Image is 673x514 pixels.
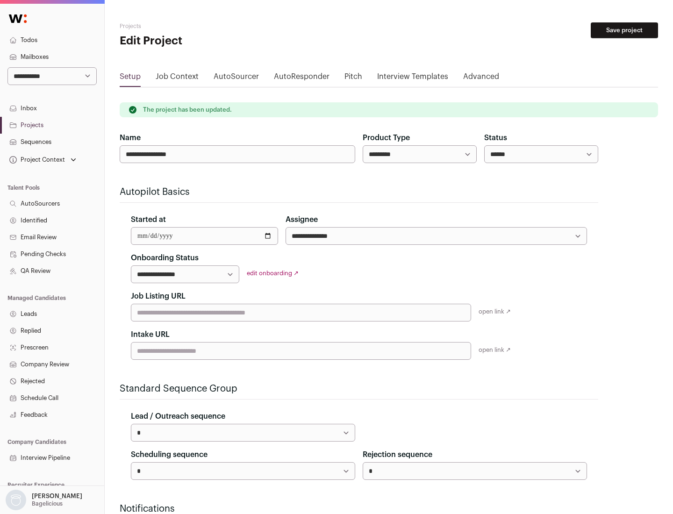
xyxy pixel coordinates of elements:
a: Job Context [156,71,199,86]
a: edit onboarding ↗ [247,270,299,276]
a: AutoResponder [274,71,329,86]
p: The project has been updated. [143,106,232,114]
a: Pitch [344,71,362,86]
div: Project Context [7,156,65,164]
label: Product Type [363,132,410,143]
h1: Edit Project [120,34,299,49]
a: Advanced [463,71,499,86]
label: Rejection sequence [363,449,432,460]
label: Scheduling sequence [131,449,208,460]
label: Assignee [286,214,318,225]
button: Save project [591,22,658,38]
button: Open dropdown [7,153,78,166]
h2: Standard Sequence Group [120,382,598,395]
p: Bagelicious [32,500,63,507]
label: Status [484,132,507,143]
label: Started at [131,214,166,225]
button: Open dropdown [4,490,84,510]
label: Lead / Outreach sequence [131,411,225,422]
label: Job Listing URL [131,291,186,302]
p: [PERSON_NAME] [32,493,82,500]
h2: Autopilot Basics [120,186,598,199]
a: Interview Templates [377,71,448,86]
label: Name [120,132,141,143]
img: nopic.png [6,490,26,510]
img: Wellfound [4,9,32,28]
a: Setup [120,71,141,86]
a: AutoSourcer [214,71,259,86]
label: Onboarding Status [131,252,199,264]
label: Intake URL [131,329,170,340]
h2: Projects [120,22,299,30]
